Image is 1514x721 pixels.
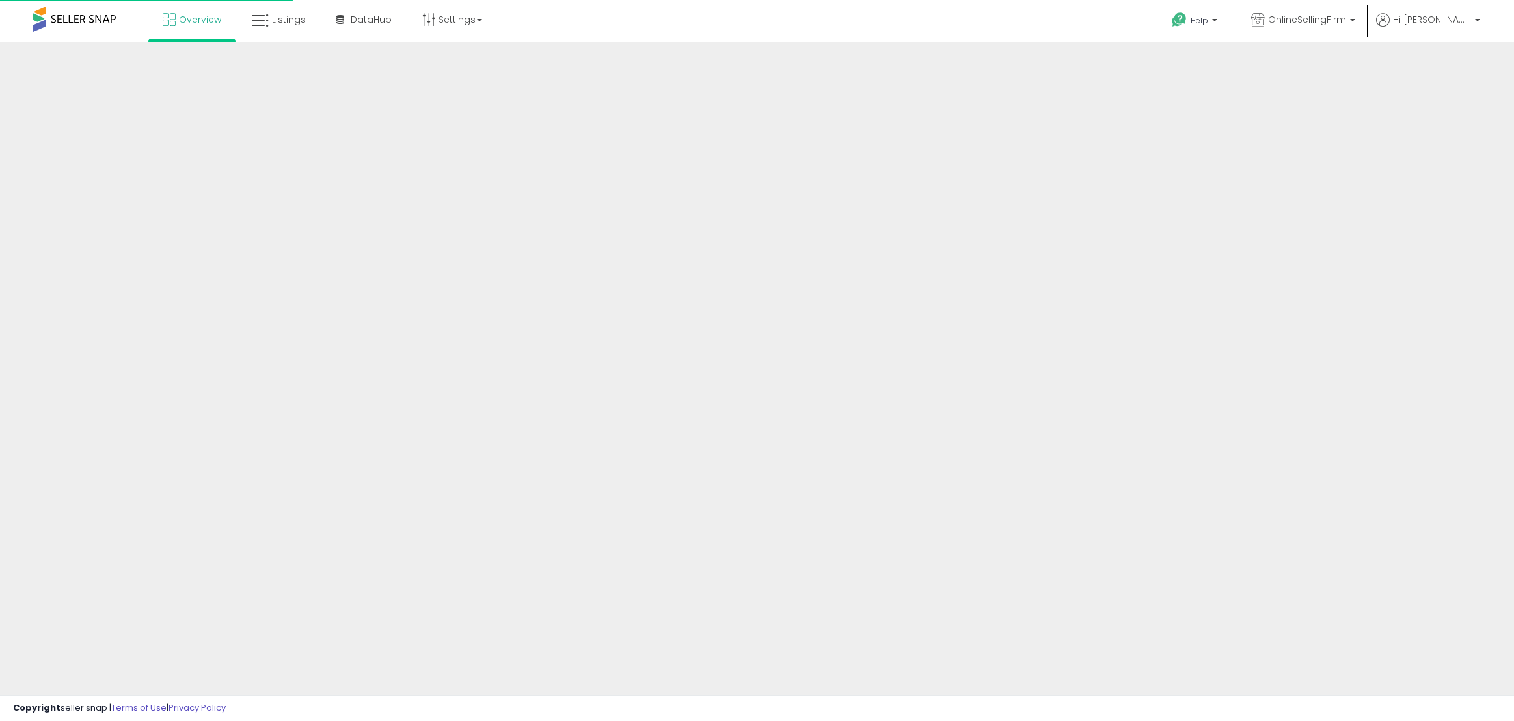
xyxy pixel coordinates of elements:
[1393,13,1471,26] span: Hi [PERSON_NAME]
[179,13,221,26] span: Overview
[272,13,306,26] span: Listings
[1171,12,1187,28] i: Get Help
[1376,13,1480,42] a: Hi [PERSON_NAME]
[1161,2,1230,42] a: Help
[351,13,392,26] span: DataHub
[1268,13,1346,26] span: OnlineSellingFirm
[1191,15,1208,26] span: Help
